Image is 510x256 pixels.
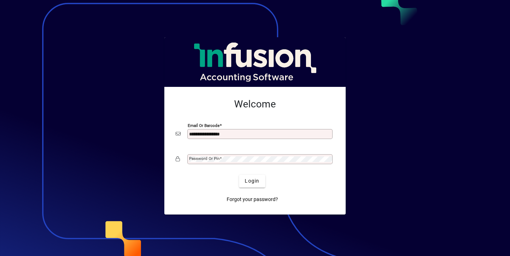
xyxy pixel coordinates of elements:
mat-label: Password or Pin [189,156,220,161]
mat-label: Email or Barcode [188,123,220,128]
h2: Welcome [176,98,334,110]
span: Login [245,177,259,185]
button: Login [239,175,265,188]
a: Forgot your password? [224,193,281,206]
span: Forgot your password? [227,196,278,203]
